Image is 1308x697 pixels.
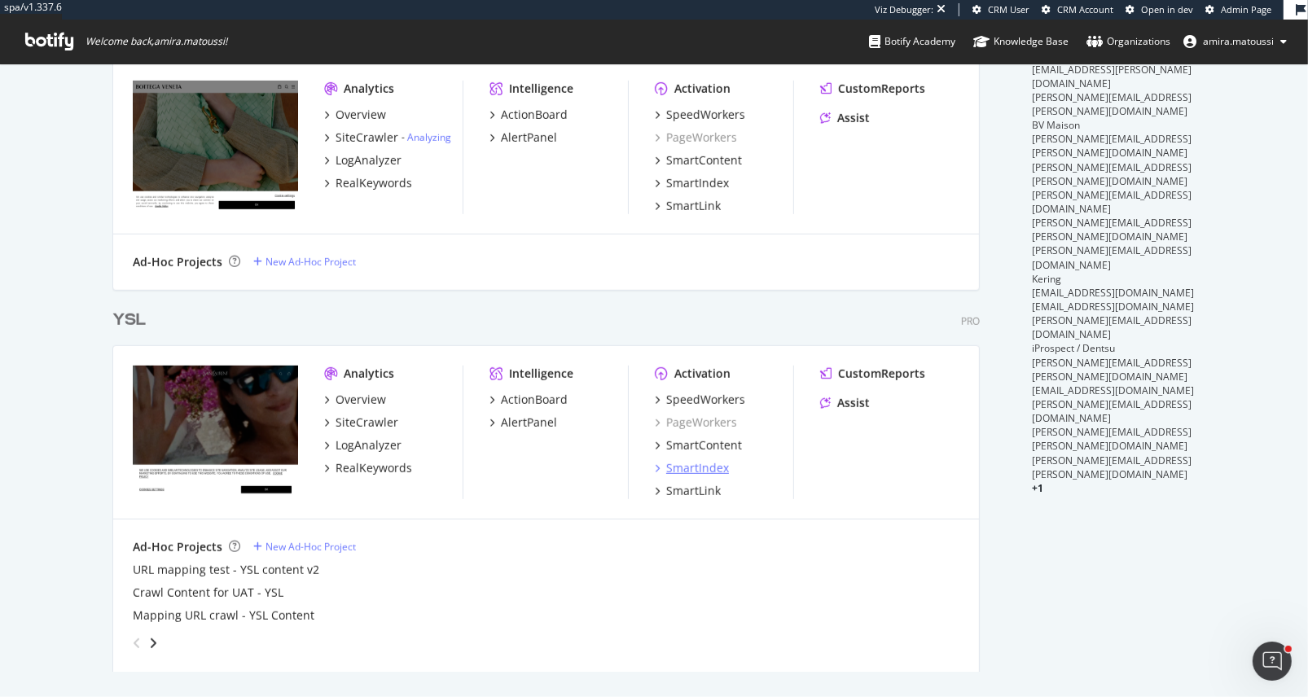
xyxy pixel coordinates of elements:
div: RealKeywords [336,460,412,476]
div: Activation [674,366,731,382]
span: [PERSON_NAME][EMAIL_ADDRESS][PERSON_NAME][DOMAIN_NAME] [1032,160,1192,188]
span: [PERSON_NAME][EMAIL_ADDRESS][DOMAIN_NAME] [1032,397,1192,425]
img: www.ysl.com [133,366,298,498]
a: SmartLink [655,198,721,214]
a: AlertPanel [489,129,557,146]
div: Knowledge Base [973,33,1069,50]
div: Kering [1032,272,1196,286]
div: Botify Academy [869,33,955,50]
a: AlertPanel [489,414,557,431]
a: PageWorkers [655,129,737,146]
div: - [402,130,451,144]
a: Open in dev [1126,3,1193,16]
a: CRM User [972,3,1029,16]
a: CustomReports [820,366,925,382]
div: Overview [336,392,386,408]
span: [EMAIL_ADDRESS][PERSON_NAME][DOMAIN_NAME] [1032,63,1192,90]
div: Activation [674,81,731,97]
button: amira.matoussi [1170,28,1300,55]
a: URL mapping test - YSL content v2 [133,562,319,578]
div: BV Maison [1032,118,1196,132]
span: [EMAIL_ADDRESS][DOMAIN_NAME] [1032,300,1194,313]
a: LogAnalyzer [324,152,402,169]
span: [PERSON_NAME][EMAIL_ADDRESS][PERSON_NAME][DOMAIN_NAME] [1032,356,1192,384]
a: ActionBoard [489,107,568,123]
span: [PERSON_NAME][EMAIL_ADDRESS][DOMAIN_NAME] [1032,188,1192,216]
a: SiteCrawler- Analyzing [324,129,451,146]
div: Analytics [344,366,394,382]
div: iProspect / Dentsu [1032,341,1196,355]
div: SmartContent [666,152,742,169]
div: New Ad-Hoc Project [266,540,356,554]
a: ActionBoard [489,392,568,408]
div: RealKeywords [336,175,412,191]
span: [PERSON_NAME][EMAIL_ADDRESS][PERSON_NAME][DOMAIN_NAME] [1032,90,1192,118]
div: CustomReports [838,81,925,97]
div: Intelligence [509,366,573,382]
a: RealKeywords [324,460,412,476]
span: CRM User [988,3,1029,15]
a: SmartIndex [655,175,729,191]
div: angle-left [126,630,147,656]
a: SpeedWorkers [655,107,745,123]
div: SmartIndex [666,175,729,191]
span: [PERSON_NAME][EMAIL_ADDRESS][PERSON_NAME][DOMAIN_NAME] [1032,132,1192,160]
div: Ad-Hoc Projects [133,539,222,555]
a: Overview [324,392,386,408]
span: CRM Account [1057,3,1113,15]
iframe: Intercom live chat [1253,642,1292,681]
span: Admin Page [1221,3,1271,15]
div: SiteCrawler [336,129,398,146]
a: Admin Page [1205,3,1271,16]
a: PageWorkers [655,414,737,431]
span: [PERSON_NAME][EMAIL_ADDRESS][DOMAIN_NAME] [1032,313,1192,341]
div: SpeedWorkers [666,392,745,408]
div: SiteCrawler [336,414,398,431]
a: SmartLink [655,483,721,499]
a: Botify Academy [869,20,955,64]
div: CustomReports [838,366,925,382]
div: Assist [837,110,870,126]
a: Crawl Content for UAT - YSL [133,585,283,601]
span: + 1 [1032,481,1043,495]
div: Analytics [344,81,394,97]
a: New Ad-Hoc Project [253,255,356,269]
div: AlertPanel [501,129,557,146]
a: RealKeywords [324,175,412,191]
span: Open in dev [1141,3,1193,15]
div: Ad-Hoc Projects [133,254,222,270]
div: SmartContent [666,437,742,454]
div: ActionBoard [501,392,568,408]
div: Viz Debugger: [875,3,933,16]
span: [EMAIL_ADDRESS][DOMAIN_NAME] [1032,286,1194,300]
span: [EMAIL_ADDRESS][DOMAIN_NAME] [1032,384,1194,397]
span: [PERSON_NAME][EMAIL_ADDRESS][DOMAIN_NAME] [1032,243,1192,271]
a: Mapping URL crawl - YSL Content [133,607,314,624]
div: AlertPanel [501,414,557,431]
a: Knowledge Base [973,20,1069,64]
div: angle-right [147,635,159,651]
a: Organizations [1086,20,1170,64]
div: SmartLink [666,198,721,214]
span: Welcome back, amira.matoussi ! [86,35,227,48]
span: [PERSON_NAME][EMAIL_ADDRESS][PERSON_NAME][DOMAIN_NAME] [1032,454,1192,481]
div: LogAnalyzer [336,152,402,169]
div: SpeedWorkers [666,107,745,123]
div: ActionBoard [501,107,568,123]
div: SmartIndex [666,460,729,476]
div: Overview [336,107,386,123]
a: CustomReports [820,81,925,97]
a: Assist [820,110,870,126]
div: SmartLink [666,483,721,499]
div: Organizations [1086,33,1170,50]
a: SiteCrawler [324,414,398,431]
a: SmartIndex [655,460,729,476]
img: www.bottegaveneta.com [133,81,298,213]
a: Assist [820,395,870,411]
div: LogAnalyzer [336,437,402,454]
div: YSL [112,309,146,332]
